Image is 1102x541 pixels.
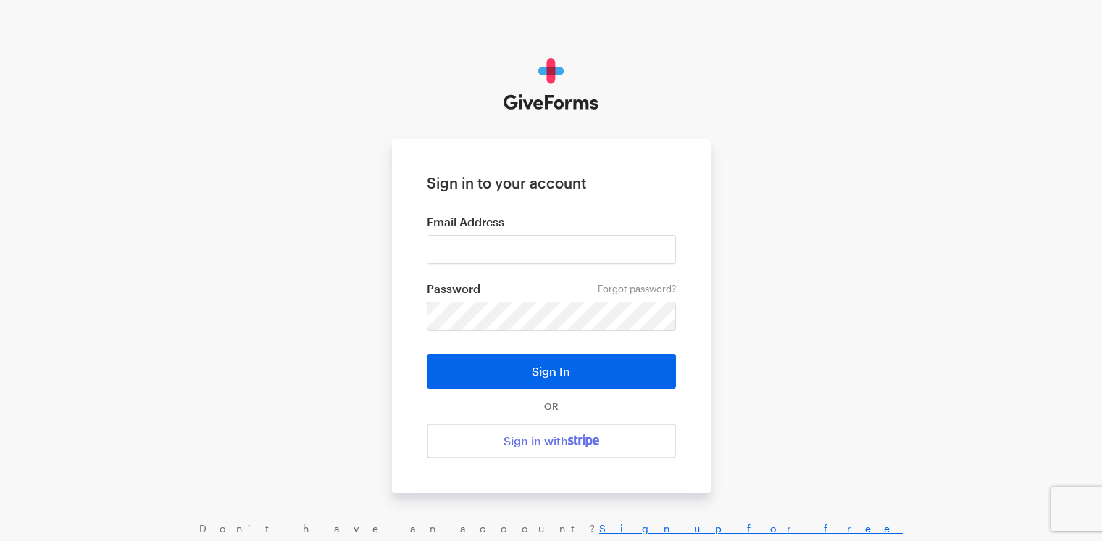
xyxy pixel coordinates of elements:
[541,400,562,412] span: OR
[427,215,676,229] label: Email Address
[427,281,676,296] label: Password
[427,424,676,458] a: Sign in with
[598,283,676,294] a: Forgot password?
[504,58,598,110] img: GiveForms
[14,522,1088,535] div: Don’t have an account?
[599,522,903,534] a: Sign up for free
[427,174,676,191] h1: Sign in to your account
[568,434,599,447] img: stripe-07469f1003232ad58a8838275b02f7af1ac9ba95304e10fa954b414cd571f63b.svg
[427,354,676,389] button: Sign In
